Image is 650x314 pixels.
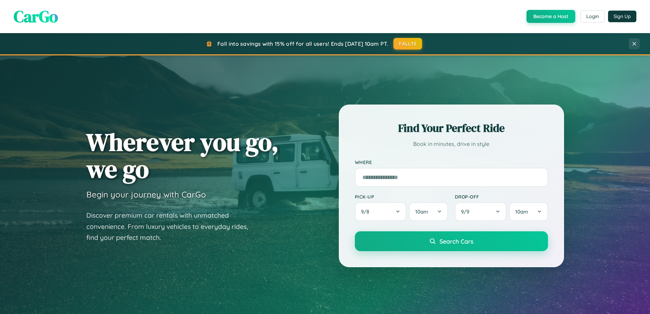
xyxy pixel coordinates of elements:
[86,128,279,182] h1: Wherever you go, we go
[580,10,605,23] button: Login
[461,208,473,215] span: 9 / 9
[86,189,206,200] h3: Begin your journey with CarGo
[415,208,428,215] span: 10am
[355,202,407,221] button: 9/8
[361,208,373,215] span: 9 / 8
[355,121,548,136] h2: Find Your Perfect Ride
[14,5,58,28] span: CarGo
[217,40,388,47] span: Fall into savings with 15% off for all users! Ends [DATE] 10am PT.
[355,139,548,149] p: Book in minutes, drive in style
[409,202,448,221] button: 10am
[393,38,422,50] button: FALL15
[439,237,473,245] span: Search Cars
[515,208,528,215] span: 10am
[509,202,548,221] button: 10am
[355,194,448,200] label: Pick-up
[86,210,257,243] p: Discover premium car rentals with unmatched convenience. From luxury vehicles to everyday rides, ...
[526,10,575,23] button: Become a Host
[455,194,548,200] label: Drop-off
[355,231,548,251] button: Search Cars
[608,11,636,22] button: Sign Up
[355,159,548,165] label: Where
[455,202,507,221] button: 9/9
